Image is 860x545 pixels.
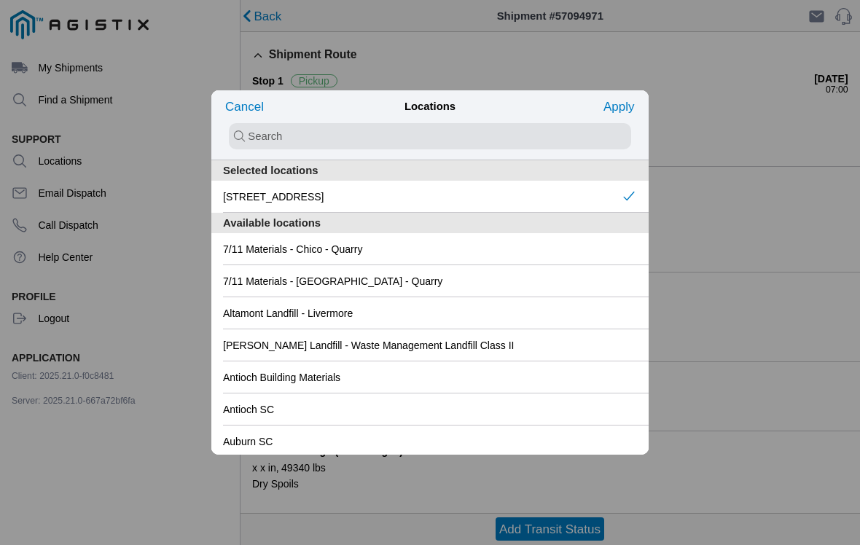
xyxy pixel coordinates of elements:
[211,181,649,213] ion-item: [STREET_ADDRESS]
[229,123,631,149] input: search text
[217,90,643,122] ion-title: Locations
[222,95,267,118] ion-button: Cancel
[211,265,649,297] ion-item: 7/11 Materials - [GEOGRAPHIC_DATA] - Quarry
[211,297,649,329] ion-item: Altamont Landfill - Livermore
[211,393,649,426] ion-item: Antioch SC
[211,329,649,361] ion-item: [PERSON_NAME] Landfill - Waste Management Landfill Class II
[211,160,649,181] ion-item-divider: Selected locations
[600,95,638,118] ion-button: Apply
[211,361,649,393] ion-item: Antioch Building Materials
[211,213,649,233] ion-item-divider: Available locations
[211,426,649,458] ion-item: Auburn SC
[211,233,649,265] ion-item: 7/11 Materials - Chico - Quarry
